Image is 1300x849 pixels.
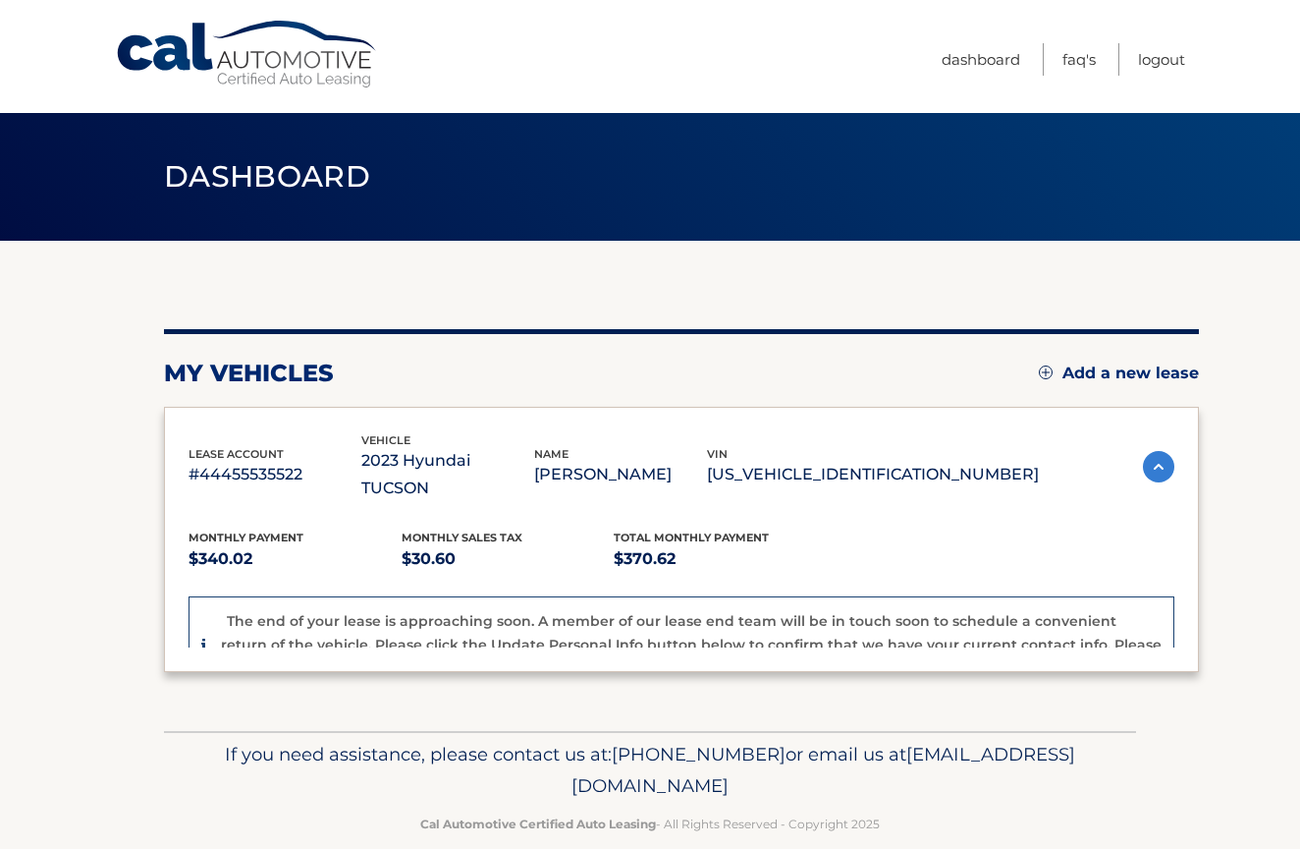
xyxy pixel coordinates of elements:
a: Dashboard [942,43,1020,76]
span: name [534,447,569,461]
img: add.svg [1039,366,1053,379]
a: Cal Automotive [115,20,380,89]
p: $340.02 [189,545,402,573]
p: [US_VEHICLE_IDENTIFICATION_NUMBER] [707,461,1039,488]
p: $370.62 [614,545,827,573]
span: vin [707,447,728,461]
span: Monthly Payment [189,531,303,544]
span: [PHONE_NUMBER] [612,743,785,765]
p: If you need assistance, please contact us at: or email us at [177,739,1123,802]
p: The end of your lease is approaching soon. A member of our lease end team will be in touch soon t... [221,612,1162,678]
a: Logout [1138,43,1185,76]
span: Monthly sales Tax [402,531,522,544]
a: Add a new lease [1039,364,1199,383]
span: Total Monthly Payment [614,531,769,544]
img: accordion-active.svg [1143,451,1174,482]
p: 2023 Hyundai TUCSON [361,447,534,502]
strong: Cal Automotive Certified Auto Leasing [420,817,656,831]
p: - All Rights Reserved - Copyright 2025 [177,814,1123,834]
span: lease account [189,447,284,461]
p: $30.60 [402,545,615,573]
p: [PERSON_NAME] [534,461,707,488]
p: #44455535522 [189,461,361,488]
h2: my vehicles [164,359,334,388]
a: FAQ's [1062,43,1096,76]
span: Dashboard [164,158,370,195]
span: [EMAIL_ADDRESS][DOMAIN_NAME] [571,743,1075,797]
span: vehicle [361,433,410,447]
